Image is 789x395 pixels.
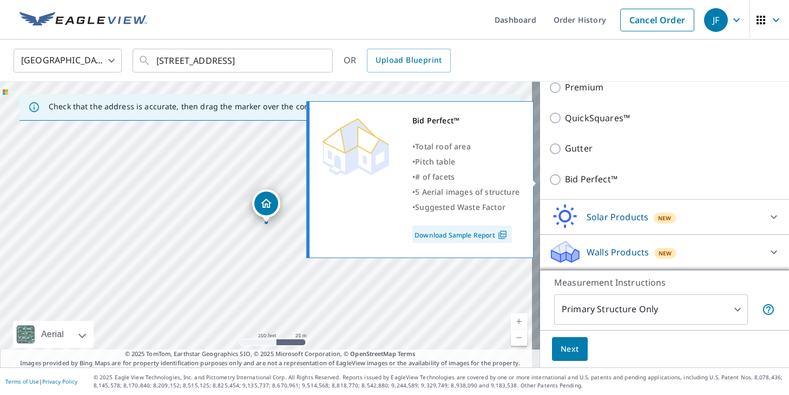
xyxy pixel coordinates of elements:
a: Download Sample Report [412,226,512,243]
div: Aerial [13,321,94,348]
span: # of facets [415,172,455,182]
div: • [412,154,520,169]
input: Search by address or latitude-longitude [156,45,311,76]
a: Current Level 18, Zoom Out [511,330,527,346]
div: [GEOGRAPHIC_DATA] [14,45,122,76]
p: Walls Products [587,246,649,259]
div: Primary Structure Only [554,294,748,325]
span: Upload Blueprint [376,54,442,67]
div: JF [704,8,728,32]
a: Privacy Policy [42,378,77,385]
div: Bid Perfect™ [412,113,520,128]
div: Dropped pin, building 1, Residential property, 351 Old Eagle School Rd Wayne, PA 19087 [252,189,280,223]
p: Premium [565,81,603,94]
span: New [659,249,672,258]
a: Cancel Order [620,9,694,31]
div: Walls ProductsNew [549,239,780,265]
a: OpenStreetMap [350,350,396,358]
span: 5 Aerial images of structure [415,187,520,197]
p: QuickSquares™ [565,111,630,125]
p: | [5,378,77,385]
p: Gutter [565,142,593,155]
a: Terms [398,350,416,358]
p: © 2025 Eagle View Technologies, Inc. and Pictometry International Corp. All Rights Reserved. Repo... [94,373,784,390]
p: Solar Products [587,210,648,223]
span: © 2025 TomTom, Earthstar Geographics SIO, © 2025 Microsoft Corporation, © [125,350,416,359]
span: Pitch table [415,156,455,167]
span: Your report will include only the primary structure on the property. For example, a detached gara... [762,303,775,316]
div: Aerial [38,321,67,348]
a: Terms of Use [5,378,39,385]
div: • [412,185,520,200]
p: Measurement Instructions [554,276,775,289]
button: Next [552,337,588,361]
div: • [412,200,520,215]
div: • [412,139,520,154]
p: Check that the address is accurate, then drag the marker over the correct structure. [49,102,360,111]
p: Bid Perfect™ [565,173,617,186]
img: EV Logo [19,12,147,28]
div: OR [344,49,451,73]
div: • [412,169,520,185]
span: Next [561,343,579,356]
div: Solar ProductsNew [549,204,780,230]
span: Total roof area [415,141,471,152]
a: Upload Blueprint [367,49,450,73]
span: Suggested Waste Factor [415,202,505,212]
a: Current Level 18, Zoom In [511,313,527,330]
span: New [658,214,672,222]
img: Premium [318,113,393,178]
img: Pdf Icon [495,230,510,240]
